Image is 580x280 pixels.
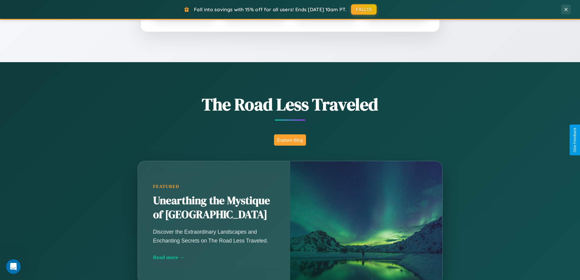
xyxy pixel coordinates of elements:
div: Give Feedback [573,128,577,152]
h1: The Road Less Traveled [107,93,473,116]
div: Read more → [153,254,275,261]
h2: Unearthing the Mystique of [GEOGRAPHIC_DATA] [153,194,275,222]
div: Featured [153,184,275,189]
button: Explore Blog [274,134,306,146]
p: Discover the Extraordinary Landscapes and Enchanting Secrets on The Road Less Traveled. [153,228,275,245]
span: Fall into savings with 15% off for all users! Ends [DATE] 10am PT. [194,6,346,12]
button: FALL15 [351,4,377,15]
iframe: Intercom live chat [6,259,21,274]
